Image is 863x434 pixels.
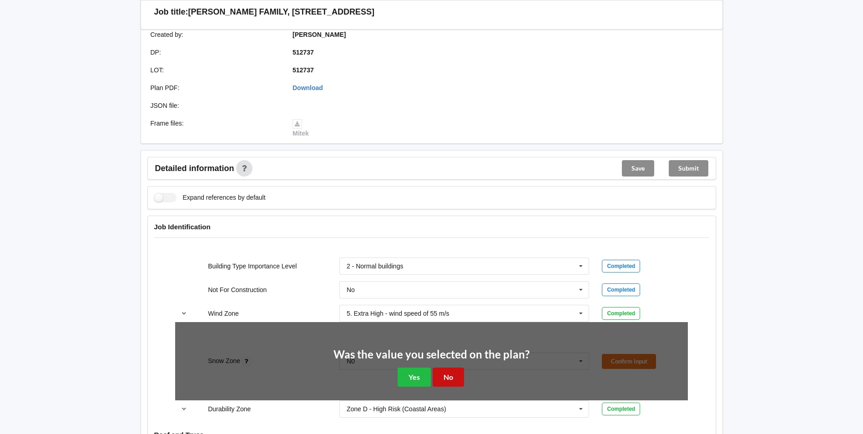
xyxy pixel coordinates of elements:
[602,403,640,415] div: Completed
[188,7,374,17] h3: [PERSON_NAME] FAMILY, [STREET_ADDRESS]
[208,310,239,317] label: Wind Zone
[347,406,446,412] div: Zone D - High Risk (Coastal Areas)
[154,222,709,231] h4: Job Identification
[398,368,431,386] button: Yes
[175,401,193,417] button: reference-toggle
[347,287,355,293] div: No
[155,164,234,172] span: Detailed information
[208,262,297,270] label: Building Type Importance Level
[144,48,287,57] div: DP :
[347,263,404,269] div: 2 - Normal buildings
[293,120,309,137] a: Mitek
[144,66,287,75] div: LOT :
[154,193,266,202] label: Expand references by default
[602,307,640,320] div: Completed
[208,286,267,293] label: Not For Construction
[208,405,251,413] label: Durability Zone
[433,368,464,386] button: No
[293,31,346,38] b: [PERSON_NAME]
[144,83,287,92] div: Plan PDF :
[293,66,314,74] b: 512737
[602,260,640,273] div: Completed
[602,283,640,296] div: Completed
[144,119,287,138] div: Frame files :
[175,305,193,322] button: reference-toggle
[347,310,449,317] div: 5. Extra High - wind speed of 55 m/s
[154,7,188,17] h3: Job title:
[144,30,287,39] div: Created by :
[144,101,287,110] div: JSON file :
[293,49,314,56] b: 512737
[333,348,530,362] h2: Was the value you selected on the plan?
[293,84,323,91] a: Download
